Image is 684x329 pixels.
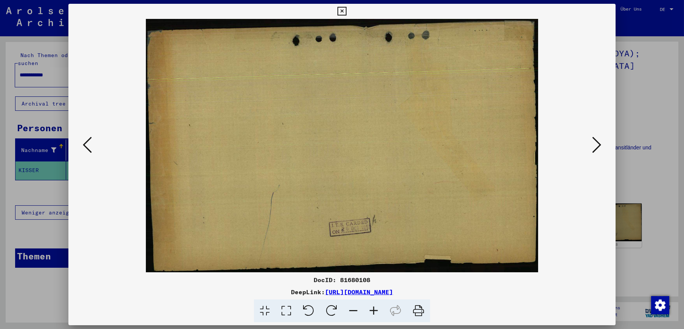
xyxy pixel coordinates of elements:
div: DeepLink: [68,287,616,296]
img: Zustimmung ändern [651,296,669,314]
div: DocID: 81680108 [68,275,616,284]
img: 002.jpg [94,19,590,272]
a: [URL][DOMAIN_NAME] [325,288,393,296]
